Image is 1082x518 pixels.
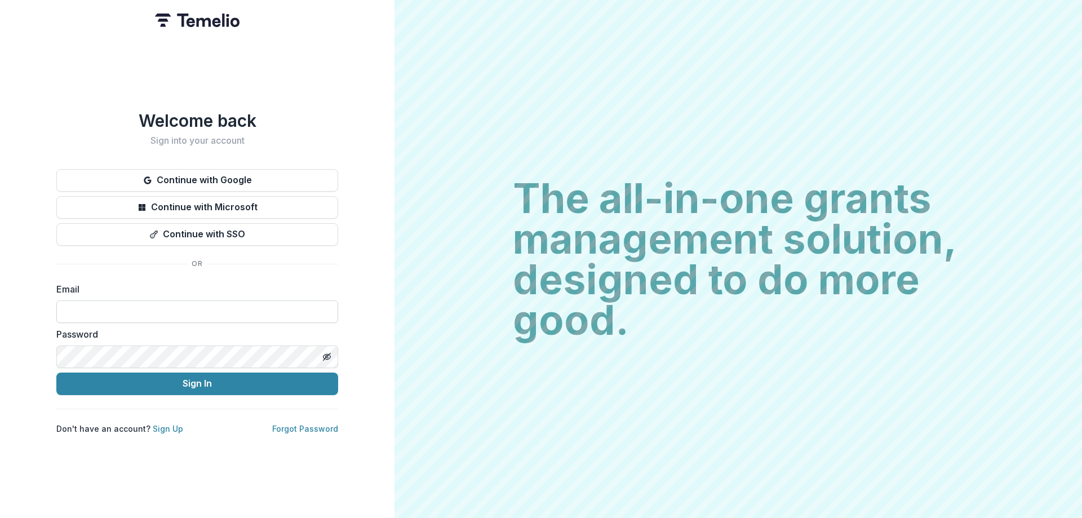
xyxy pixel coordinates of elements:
button: Continue with Google [56,169,338,192]
h1: Welcome back [56,110,338,131]
p: Don't have an account? [56,423,183,435]
button: Toggle password visibility [318,348,336,366]
label: Password [56,327,331,341]
a: Forgot Password [272,424,338,433]
label: Email [56,282,331,296]
button: Continue with Microsoft [56,196,338,219]
a: Sign Up [153,424,183,433]
button: Continue with SSO [56,223,338,246]
img: Temelio [155,14,240,27]
h2: Sign into your account [56,135,338,146]
button: Sign In [56,373,338,395]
